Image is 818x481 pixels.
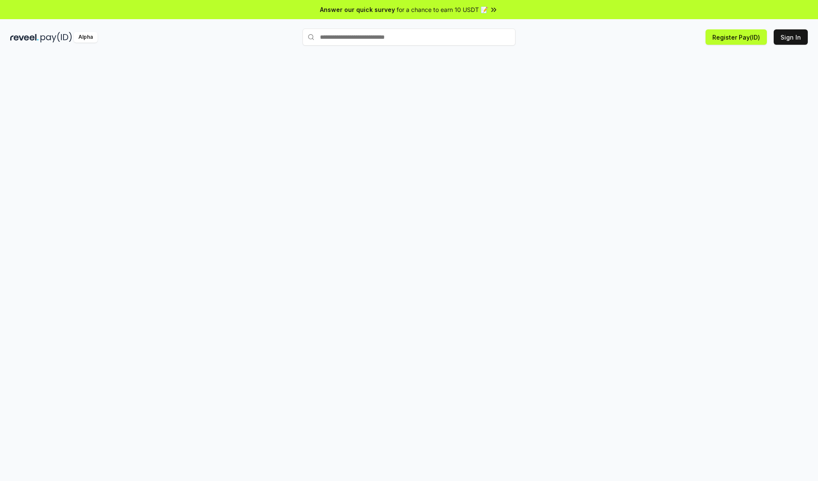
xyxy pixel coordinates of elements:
img: reveel_dark [10,32,39,43]
span: Answer our quick survey [320,5,395,14]
button: Sign In [774,29,808,45]
div: Alpha [74,32,98,43]
img: pay_id [40,32,72,43]
button: Register Pay(ID) [706,29,767,45]
span: for a chance to earn 10 USDT 📝 [397,5,488,14]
